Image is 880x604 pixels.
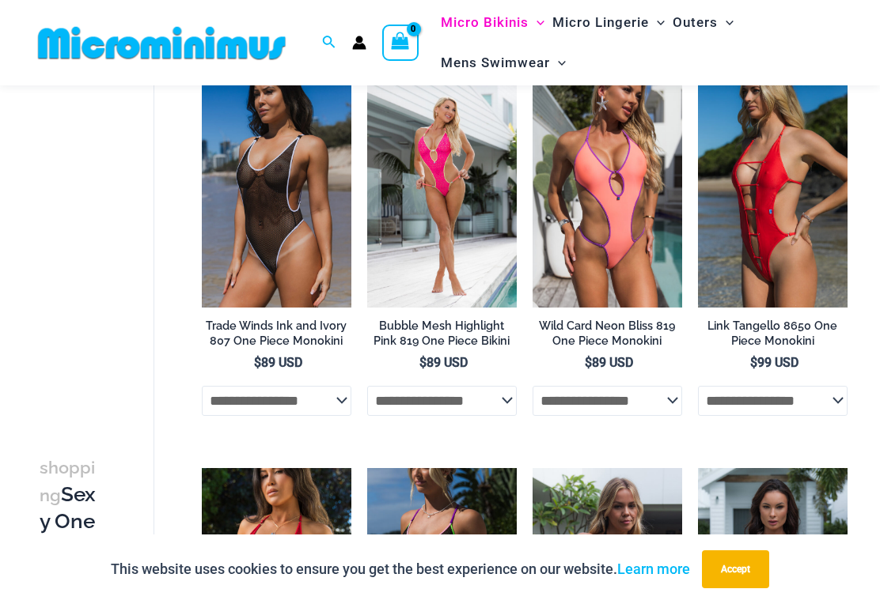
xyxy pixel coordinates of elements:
span: $ [419,355,427,370]
a: Trade Winds Ink and Ivory 807 One Piece Monokini [202,319,351,354]
a: OutersMenu ToggleMenu Toggle [669,2,738,43]
bdi: 99 USD [750,355,798,370]
a: View Shopping Cart, empty [382,25,419,61]
a: Tradewinds Ink and Ivory 807 One Piece 03Tradewinds Ink and Ivory 807 One Piece 04Tradewinds Ink ... [202,83,351,308]
button: Accept [702,550,769,588]
span: shopping [40,458,95,505]
a: Link Tangello 8650 One Piece Monokini [698,319,848,354]
a: Learn more [617,561,690,577]
span: Micro Bikinis [441,2,529,43]
span: Outers [673,2,718,43]
a: Mens SwimwearMenu ToggleMenu Toggle [437,43,570,83]
img: Link Tangello 8650 One Piece Monokini 11 [698,83,848,308]
iframe: TrustedSite Certified [40,89,182,405]
a: Micro LingerieMenu ToggleMenu Toggle [548,2,669,43]
h2: Trade Winds Ink and Ivory 807 One Piece Monokini [202,319,351,348]
a: Account icon link [352,36,366,50]
a: Micro BikinisMenu ToggleMenu Toggle [437,2,548,43]
a: Link Tangello 8650 One Piece Monokini 11Link Tangello 8650 One Piece Monokini 12Link Tangello 865... [698,83,848,308]
span: $ [750,355,757,370]
span: Menu Toggle [649,2,665,43]
a: Search icon link [322,33,336,53]
a: Wild Card Neon Bliss 819 One Piece Monokini [533,319,682,354]
a: Bubble Mesh Highlight Pink 819 One Piece Bikini [367,319,517,354]
bdi: 89 USD [419,355,468,370]
img: MM SHOP LOGO FLAT [32,25,292,61]
h2: Bubble Mesh Highlight Pink 819 One Piece Bikini [367,319,517,348]
span: Micro Lingerie [552,2,649,43]
span: Menu Toggle [529,2,544,43]
span: Menu Toggle [718,2,734,43]
bdi: 89 USD [254,355,302,370]
span: $ [585,355,592,370]
img: Tradewinds Ink and Ivory 807 One Piece 03 [202,83,351,308]
bdi: 89 USD [585,355,633,370]
h2: Link Tangello 8650 One Piece Monokini [698,319,848,348]
img: Bubble Mesh Highlight Pink 819 One Piece 01 [367,83,517,308]
img: Wild Card Neon Bliss 819 One Piece 04 [533,83,682,308]
p: This website uses cookies to ensure you get the best experience on our website. [111,557,690,581]
span: Mens Swimwear [441,43,550,83]
span: $ [254,355,261,370]
span: Menu Toggle [550,43,566,83]
h2: Wild Card Neon Bliss 819 One Piece Monokini [533,319,682,348]
a: Bubble Mesh Highlight Pink 819 One Piece 01Bubble Mesh Highlight Pink 819 One Piece 03Bubble Mesh... [367,83,517,308]
a: Wild Card Neon Bliss 819 One Piece 04Wild Card Neon Bliss 819 One Piece 05Wild Card Neon Bliss 81... [533,83,682,308]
